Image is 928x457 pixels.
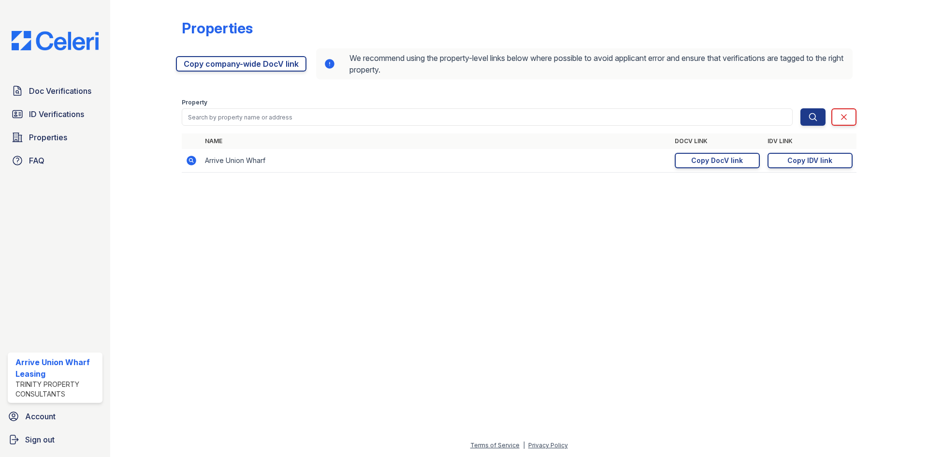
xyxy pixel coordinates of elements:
label: Property [182,99,207,106]
a: Privacy Policy [528,442,568,449]
div: Properties [182,19,253,37]
td: Arrive Union Wharf [201,149,671,173]
span: Sign out [25,434,55,445]
div: Arrive Union Wharf Leasing [15,356,99,380]
span: FAQ [29,155,44,166]
div: We recommend using the property-level links below where possible to avoid applicant error and ens... [316,48,853,79]
th: IDV Link [764,133,856,149]
a: FAQ [8,151,102,170]
a: Account [4,407,106,426]
a: Copy IDV link [768,153,853,168]
a: Copy DocV link [675,153,760,168]
a: Properties [8,128,102,147]
a: Terms of Service [470,442,520,449]
span: Account [25,411,56,422]
span: Doc Verifications [29,85,91,97]
div: Trinity Property Consultants [15,380,99,399]
img: CE_Logo_Blue-a8612792a0a2168367f1c8372b55b34899dd931a85d93a1a3d3e32e68fde9ad4.png [4,31,106,50]
div: | [523,442,525,449]
span: ID Verifications [29,108,84,120]
div: Copy IDV link [787,156,832,165]
a: ID Verifications [8,104,102,124]
th: Name [201,133,671,149]
div: Copy DocV link [691,156,743,165]
input: Search by property name or address [182,108,793,126]
a: Copy company-wide DocV link [176,56,306,72]
span: Properties [29,132,67,143]
a: Doc Verifications [8,81,102,101]
a: Sign out [4,430,106,449]
th: DocV Link [671,133,764,149]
